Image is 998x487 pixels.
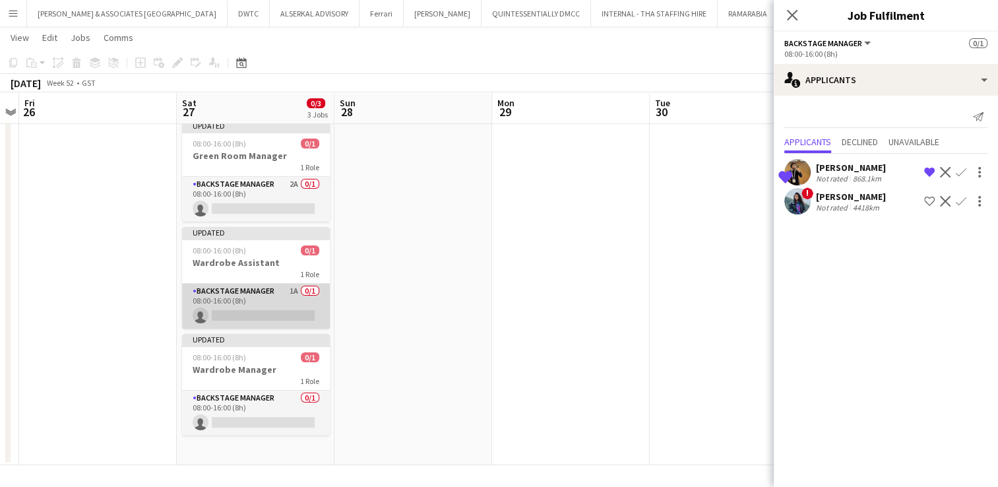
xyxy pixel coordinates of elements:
div: Not rated [816,203,850,212]
div: Updated [182,120,330,131]
span: 0/1 [301,245,319,255]
div: GST [82,78,96,88]
span: Tue [655,97,670,109]
div: 08:00-16:00 (8h) [784,49,987,59]
span: 08:00-16:00 (8h) [193,352,246,362]
span: Applicants [784,137,831,146]
app-job-card: Updated08:00-16:00 (8h)0/1Wardrobe Manager1 RoleBackstage Manager0/108:00-16:00 (8h) [182,334,330,436]
div: 3 Jobs [307,110,328,119]
div: [PERSON_NAME] [816,191,886,203]
h3: Green Room Manager [182,150,330,162]
app-job-card: Updated08:00-16:00 (8h)0/1Green Room Manager1 RoleBackstage Manager2A0/108:00-16:00 (8h) [182,120,330,222]
button: INTERNAL - THA STAFFING HIRE [591,1,718,26]
button: Backstage Manager [784,38,873,48]
div: Not rated [816,174,850,183]
span: ! [801,187,813,199]
span: 30 [653,104,670,119]
span: Jobs [71,32,90,44]
a: Comms [98,29,139,46]
app-job-card: Updated08:00-16:00 (8h)0/1Wardrobe Assistant1 RoleBackstage Manager1A0/108:00-16:00 (8h) [182,227,330,329]
span: 29 [495,104,515,119]
button: [PERSON_NAME] [404,1,482,26]
span: 0/1 [969,38,987,48]
div: Applicants [774,64,998,96]
span: 08:00-16:00 (8h) [193,245,246,255]
span: Sun [340,97,356,109]
span: 08:00-16:00 (8h) [193,139,246,148]
div: Updated [182,334,330,344]
span: Sat [182,97,197,109]
button: RAMARABIA [718,1,778,26]
span: Mon [497,97,515,109]
div: 868.1km [850,174,884,183]
span: Comms [104,32,133,44]
span: 1 Role [300,376,319,386]
span: 1 Role [300,269,319,279]
a: Jobs [65,29,96,46]
button: ALSERKAL ADVISORY [270,1,359,26]
span: Fri [24,97,35,109]
span: Unavailable [889,137,939,146]
button: Ferrari [359,1,404,26]
span: 27 [180,104,197,119]
span: Edit [42,32,57,44]
span: 0/1 [301,139,319,148]
div: 4418km [850,203,882,212]
div: [PERSON_NAME] [816,162,886,174]
app-card-role: Backstage Manager2A0/108:00-16:00 (8h) [182,177,330,222]
span: Backstage Manager [784,38,862,48]
button: DWTC [228,1,270,26]
span: 28 [338,104,356,119]
div: Updated [182,227,330,238]
app-card-role: Backstage Manager1A0/108:00-16:00 (8h) [182,284,330,329]
a: View [5,29,34,46]
h3: Job Fulfilment [774,7,998,24]
span: 26 [22,104,35,119]
h3: Wardrobe Assistant [182,257,330,269]
button: QUINTESSENTIALLY DMCC [482,1,591,26]
app-card-role: Backstage Manager0/108:00-16:00 (8h) [182,391,330,436]
span: View [11,32,29,44]
span: 0/3 [307,98,325,108]
span: 1 Role [300,162,319,172]
button: [PERSON_NAME] & ASSOCIATES [GEOGRAPHIC_DATA] [27,1,228,26]
h3: Wardrobe Manager [182,364,330,375]
div: [DATE] [11,77,41,90]
span: Declined [842,137,878,146]
span: 0/1 [301,352,319,362]
a: Edit [37,29,63,46]
span: Week 52 [44,78,77,88]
